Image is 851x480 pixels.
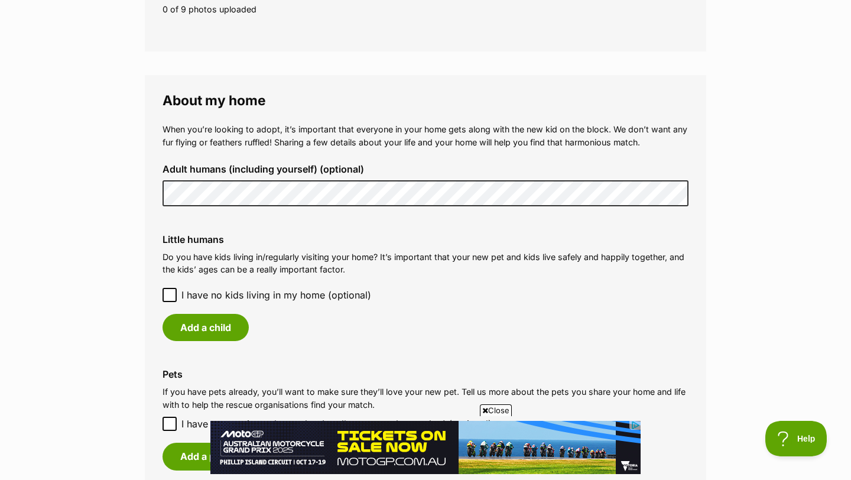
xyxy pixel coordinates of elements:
[210,421,641,474] iframe: Advertisement
[163,385,688,411] p: If you have pets already, you’ll want to make sure they’ll love your new pet. Tell us more about ...
[163,93,688,108] legend: About my home
[765,421,827,456] iframe: Help Scout Beacon - Open
[163,234,688,245] label: Little humans
[181,288,371,302] span: I have no kids living in my home (optional)
[163,443,242,470] button: Add a pet
[480,404,512,416] span: Close
[163,369,688,380] label: Pets
[163,314,249,341] button: Add a child
[163,251,688,276] p: Do you have kids living in/regularly visiting your home? It’s important that your new pet and kid...
[163,164,688,174] label: Adult humans (including yourself) (optional)
[181,417,492,431] span: I have no pets in my home, but I really want to change that! (optional)
[163,123,688,148] p: When you’re looking to adopt, it’s important that everyone in your home gets along with the new k...
[163,3,688,15] p: 0 of 9 photos uploaded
